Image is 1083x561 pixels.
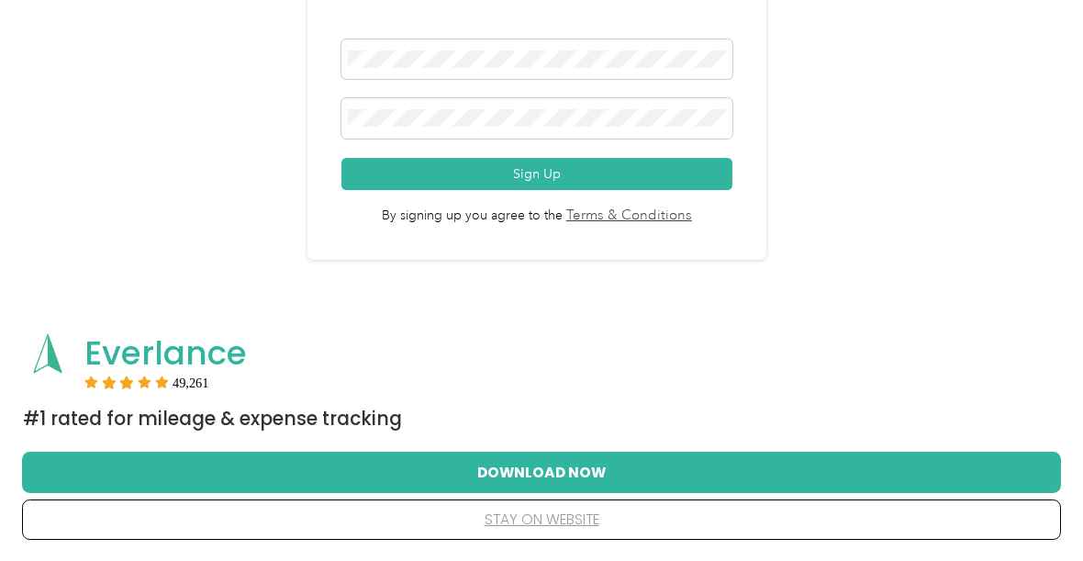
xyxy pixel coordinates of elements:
span: User reviews count [173,377,209,388]
span: By signing up you agree to the [341,190,733,227]
button: Sign Up [341,158,733,190]
button: stay on website [51,500,1032,539]
button: Download Now [51,453,1032,491]
a: Terms & Conditions [563,206,692,227]
div: Rating:5 stars [84,376,209,388]
img: App logo [23,329,73,378]
span: Everlance [84,330,247,376]
span: #1 Rated for Mileage & Expense Tracking [23,406,402,432]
